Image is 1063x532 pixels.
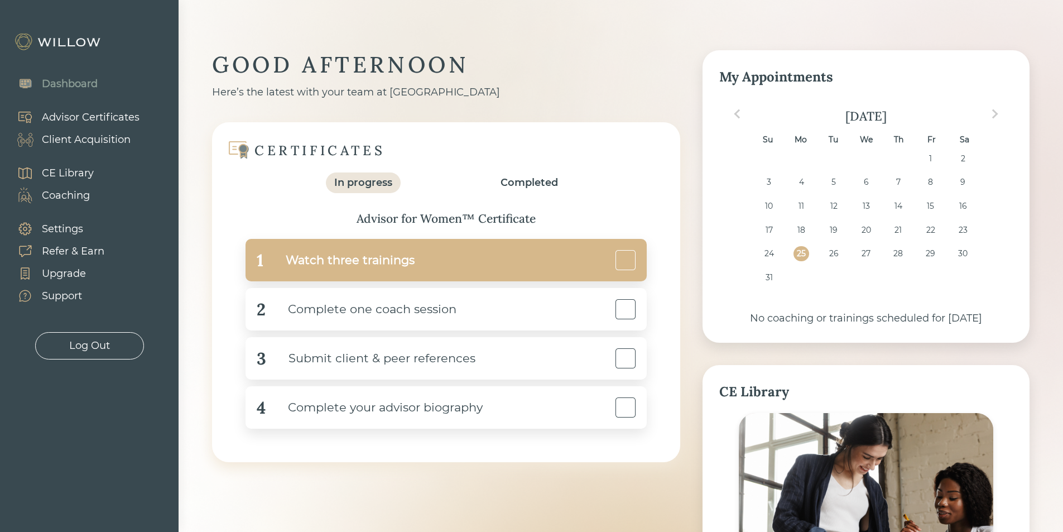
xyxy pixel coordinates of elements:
div: No coaching or trainings scheduled for [DATE] [719,311,1013,326]
div: Fr [924,132,939,147]
div: 2 [257,297,266,322]
div: Settings [42,222,83,237]
div: 3 [257,346,266,371]
div: Here’s the latest with your team at [GEOGRAPHIC_DATA] [212,85,680,100]
div: Choose Tuesday, August 19th, 2025 [826,223,841,238]
div: Support [42,289,82,304]
div: Choose Monday, August 18th, 2025 [793,223,809,238]
div: Choose Wednesday, August 20th, 2025 [858,223,873,238]
div: Sa [957,132,972,147]
a: Advisor Certificates [6,106,140,128]
a: Client Acquisition [6,128,140,151]
button: Previous Month [728,105,746,123]
div: Choose Saturday, August 30th, 2025 [955,246,970,261]
div: Dashboard [42,76,98,92]
div: Complete one coach session [266,297,456,322]
div: Choose Sunday, August 17th, 2025 [762,223,777,238]
div: Submit client & peer references [266,346,475,371]
a: Refer & Earn [6,240,104,262]
div: Su [760,132,775,147]
div: Advisor Certificates [42,110,140,125]
div: CE Library [719,382,1013,402]
div: Choose Thursday, August 28th, 2025 [891,246,906,261]
div: Choose Wednesday, August 27th, 2025 [858,246,873,261]
div: Client Acquisition [42,132,131,147]
div: Refer & Earn [42,244,104,259]
div: Choose Friday, August 8th, 2025 [923,175,938,190]
div: Log Out [69,338,110,353]
div: Choose Friday, August 15th, 2025 [923,199,938,214]
div: Choose Friday, August 22nd, 2025 [923,223,938,238]
div: Choose Saturday, August 9th, 2025 [955,175,970,190]
div: Choose Monday, August 25th, 2025 [793,246,809,261]
a: Upgrade [6,262,104,285]
div: Choose Tuesday, August 5th, 2025 [826,175,841,190]
div: My Appointments [719,67,1013,87]
div: Mo [793,132,808,147]
div: In progress [334,175,392,190]
div: We [858,132,873,147]
div: Choose Monday, August 11th, 2025 [793,199,809,214]
div: Choose Saturday, August 2nd, 2025 [955,151,970,166]
div: Tu [826,132,841,147]
img: Willow [14,33,103,51]
div: GOOD AFTERNOON [212,50,680,79]
div: [DATE] [719,108,1013,124]
div: Complete your advisor biography [266,395,483,420]
a: Settings [6,218,104,240]
div: Watch three trainings [263,248,415,273]
div: Th [891,132,906,147]
div: Choose Saturday, August 23rd, 2025 [955,223,970,238]
div: CE Library [42,166,94,181]
div: Choose Sunday, August 24th, 2025 [762,246,777,261]
div: Choose Sunday, August 10th, 2025 [762,199,777,214]
div: Choose Saturday, August 16th, 2025 [955,199,970,214]
div: Choose Wednesday, August 13th, 2025 [858,199,873,214]
div: Choose Thursday, August 7th, 2025 [891,175,906,190]
a: CE Library [6,162,94,184]
div: Choose Sunday, August 3rd, 2025 [762,175,777,190]
div: Choose Thursday, August 14th, 2025 [891,199,906,214]
div: Choose Friday, August 1st, 2025 [923,151,938,166]
div: Advisor for Women™ Certificate [234,210,658,228]
div: Coaching [42,188,90,203]
div: Choose Tuesday, August 12th, 2025 [826,199,841,214]
div: 1 [257,248,263,273]
div: Choose Monday, August 4th, 2025 [793,175,809,190]
div: Choose Wednesday, August 6th, 2025 [858,175,873,190]
div: Upgrade [42,266,86,281]
div: 4 [257,395,266,420]
div: Choose Sunday, August 31st, 2025 [762,270,777,285]
a: Dashboard [6,73,98,95]
button: Next Month [986,105,1004,123]
div: Completed [501,175,558,190]
div: month 2025-08 [723,151,1009,294]
div: Choose Friday, August 29th, 2025 [923,246,938,261]
div: Choose Thursday, August 21st, 2025 [891,223,906,238]
div: CERTIFICATES [254,142,385,159]
div: Choose Tuesday, August 26th, 2025 [826,246,841,261]
a: Coaching [6,184,94,207]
